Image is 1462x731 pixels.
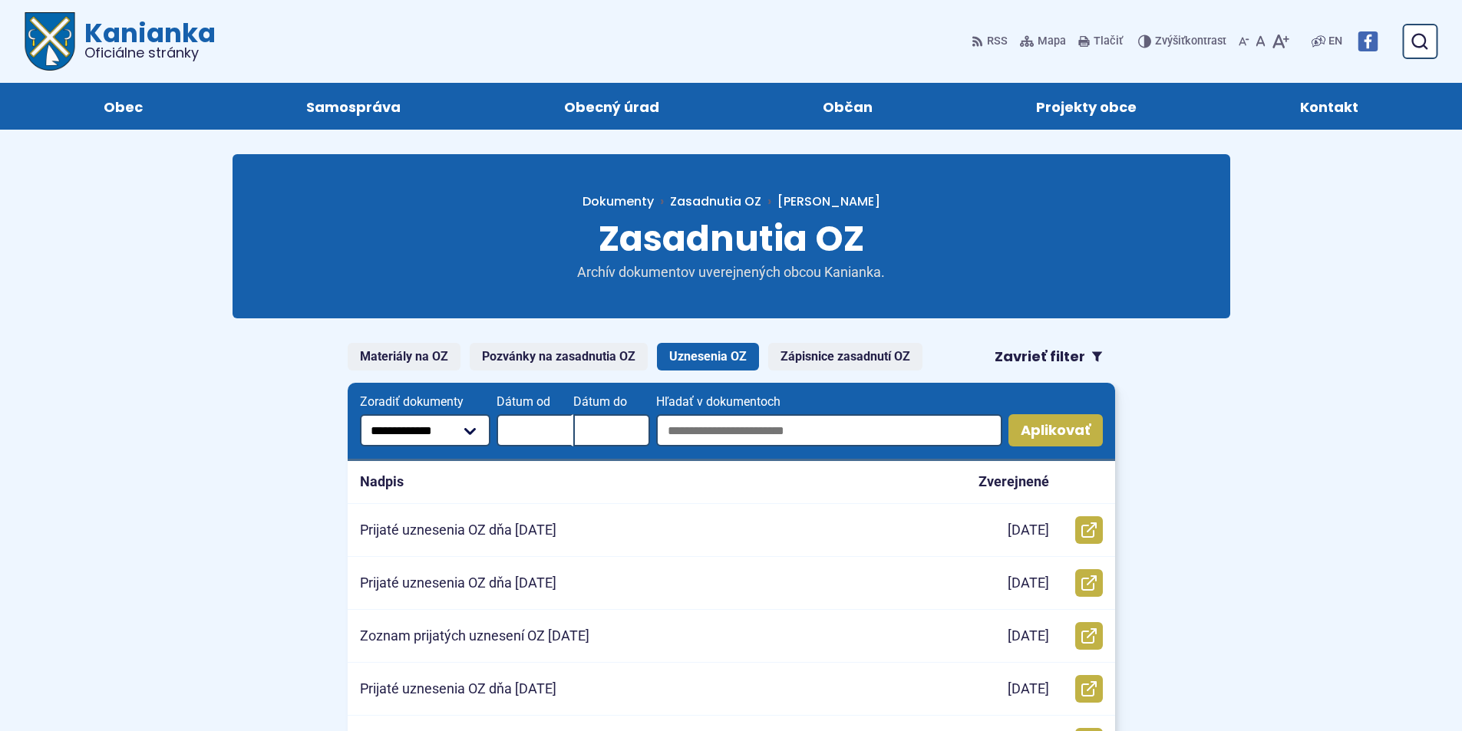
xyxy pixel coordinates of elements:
[25,12,216,71] a: Logo Kanianka, prejsť na domovskú stránku.
[582,193,670,210] a: Dokumenty
[497,414,573,446] input: Dátum od
[1008,575,1049,592] p: [DATE]
[1036,83,1137,130] span: Projekty obce
[348,343,460,370] a: Materiály na OZ
[657,343,759,370] a: Uznesenia OZ
[987,32,1008,51] span: RSS
[1325,32,1345,51] a: EN
[823,83,873,130] span: Občan
[970,83,1203,130] a: Projekty obce
[1008,414,1103,446] button: Aplikovať
[104,83,143,130] span: Obec
[360,414,491,446] select: Zoradiť dokumenty
[761,193,880,210] a: [PERSON_NAME]
[972,25,1011,58] a: RSS
[360,395,491,409] span: Zoradiť dokumenty
[582,193,654,210] span: Dokumenty
[470,343,648,370] a: Pozvánky na zasadnutia OZ
[979,473,1049,491] p: Zverejnené
[1234,83,1425,130] a: Kontakt
[1008,627,1049,645] p: [DATE]
[1155,35,1226,48] span: kontrast
[564,83,659,130] span: Obecný úrad
[1252,25,1269,58] button: Nastaviť pôvodnú veľkosť písma
[84,46,216,60] span: Oficiálne stránky
[1138,25,1229,58] button: Zvýšiťkontrast
[1008,522,1049,539] p: [DATE]
[573,395,650,409] span: Dátum do
[497,395,573,409] span: Dátum od
[306,83,401,130] span: Samospráva
[239,83,467,130] a: Samospráva
[1075,25,1126,58] button: Tlačiť
[670,193,761,210] a: Zasadnutia OZ
[573,414,650,446] input: Dátum do
[777,193,880,210] span: [PERSON_NAME]
[656,395,1002,409] span: Hľadať v dokumentoch
[1017,25,1069,58] a: Mapa
[1269,25,1292,58] button: Zväčšiť veľkosť písma
[360,627,589,645] p: Zoznam prijatých uznesení OZ [DATE]
[1358,31,1378,51] img: Prejsť na Facebook stránku
[1300,83,1358,130] span: Kontakt
[656,414,1002,446] input: Hľadať v dokumentoch
[1038,32,1066,51] span: Mapa
[360,473,404,491] p: Nadpis
[1236,25,1252,58] button: Zmenšiť veľkosť písma
[25,12,75,71] img: Prejsť na domovskú stránku
[497,83,725,130] a: Obecný úrad
[599,214,864,263] span: Zasadnutia OZ
[360,522,556,539] p: Prijaté uznesenia OZ dňa [DATE]
[1328,32,1342,51] span: EN
[1008,680,1049,698] p: [DATE]
[982,343,1115,370] button: Zavrieť filter
[995,348,1085,366] span: Zavrieť filter
[1155,35,1185,48] span: Zvýšiť
[1094,35,1123,48] span: Tlačiť
[757,83,939,130] a: Občan
[37,83,209,130] a: Obec
[75,20,216,60] span: Kanianka
[360,680,556,698] p: Prijaté uznesenia OZ dňa [DATE]
[360,575,556,592] p: Prijaté uznesenia OZ dňa [DATE]
[768,343,922,370] a: Zápisnice zasadnutí OZ
[547,264,916,282] p: Archív dokumentov uverejnených obcou Kanianka.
